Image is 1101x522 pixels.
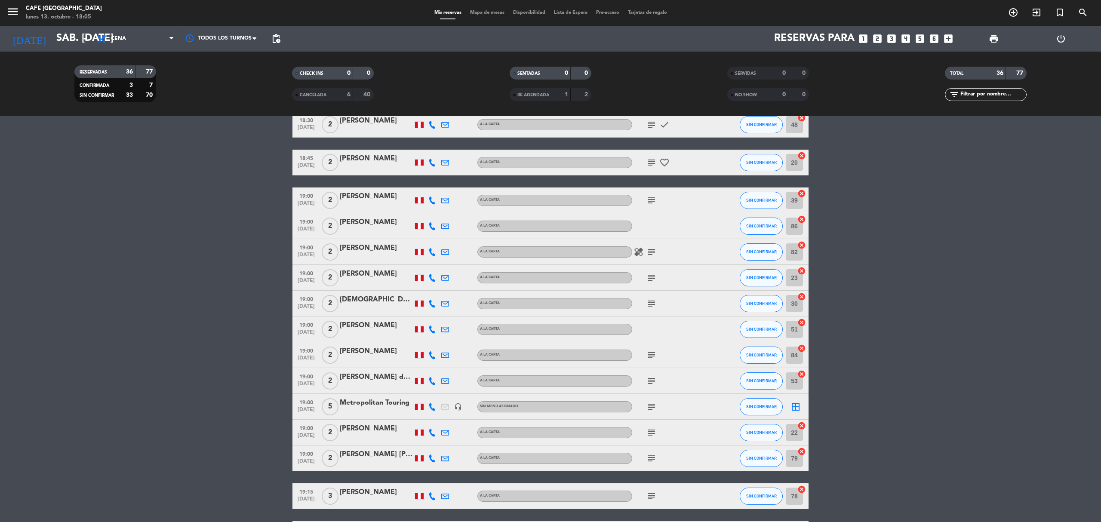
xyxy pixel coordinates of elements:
span: A la carta [480,456,500,460]
span: 5 [322,398,338,415]
span: 19:00 [295,268,317,278]
span: A la carta [480,198,500,202]
i: subject [646,376,657,386]
button: SIN CONFIRMAR [740,154,783,171]
span: SIN CONFIRMAR [746,301,777,306]
strong: 77 [146,69,154,75]
i: looks_4 [900,33,911,44]
strong: 36 [996,70,1003,76]
i: subject [646,453,657,464]
button: SIN CONFIRMAR [740,295,783,312]
i: cancel [797,447,806,456]
div: [PERSON_NAME] [340,320,413,331]
strong: 0 [584,70,590,76]
span: SERVIDAS [735,71,756,76]
span: CHECK INS [300,71,323,76]
span: A la carta [480,276,500,279]
span: pending_actions [271,34,281,44]
i: turned_in_not [1055,7,1065,18]
strong: 7 [149,82,154,88]
span: 2 [322,372,338,390]
span: 2 [322,347,338,364]
span: [DATE] [295,304,317,313]
i: cancel [797,114,806,122]
div: [PERSON_NAME] [340,243,413,254]
div: [PERSON_NAME] de [PERSON_NAME] [340,372,413,383]
i: border_all [790,402,801,412]
span: 19:00 [295,216,317,226]
span: Mapa de mesas [466,10,509,15]
span: Reservas para [774,33,855,45]
span: [DATE] [295,163,317,172]
div: [PERSON_NAME] [340,346,413,357]
i: cancel [797,189,806,198]
strong: 0 [367,70,372,76]
i: filter_list [949,89,960,100]
i: looks_5 [914,33,926,44]
i: cancel [797,421,806,430]
span: [DATE] [295,278,317,288]
span: Tarjetas de regalo [624,10,671,15]
span: 2 [322,269,338,286]
i: check [659,120,670,130]
strong: 0 [782,70,786,76]
i: search [1078,7,1088,18]
i: power_settings_new [1056,34,1066,44]
span: SIN CONFIRMAR [80,93,114,98]
i: add_box [943,33,954,44]
span: SIN CONFIRMAR [746,353,777,357]
span: SIN CONFIRMAR [746,378,777,383]
span: A la carta [480,430,500,434]
span: A la carta [480,494,500,497]
i: subject [646,350,657,360]
span: [DATE] [295,252,317,262]
i: subject [646,247,657,257]
span: Cena [111,36,126,42]
i: looks_one [858,33,869,44]
i: headset_mic [454,403,462,411]
strong: 0 [347,70,351,76]
span: [DATE] [295,125,317,135]
span: 19:00 [295,319,317,329]
span: 3 [322,488,338,505]
strong: 1 [565,92,568,98]
div: [PERSON_NAME] [340,487,413,498]
span: A la carta [480,353,500,356]
span: A la carta [480,379,500,382]
div: [PERSON_NAME] [PERSON_NAME] [340,449,413,460]
span: SIN CONFIRMAR [746,456,777,461]
i: arrow_drop_down [80,34,90,44]
button: menu [6,5,19,21]
button: SIN CONFIRMAR [740,398,783,415]
i: subject [646,273,657,283]
i: subject [646,491,657,501]
span: [DATE] [295,355,317,365]
div: [PERSON_NAME] [340,268,413,279]
span: NO SHOW [735,93,757,97]
span: 2 [322,450,338,467]
strong: 2 [584,92,590,98]
span: 2 [322,424,338,441]
span: SIN CONFIRMAR [746,327,777,332]
span: 19:15 [295,486,317,496]
button: SIN CONFIRMAR [740,218,783,235]
i: cancel [797,318,806,327]
span: 2 [322,218,338,235]
span: 19:00 [295,423,317,433]
i: cancel [797,370,806,378]
i: subject [646,120,657,130]
span: A la carta [480,160,500,164]
button: SIN CONFIRMAR [740,424,783,441]
span: 2 [322,295,338,312]
i: subject [646,427,657,438]
span: TOTAL [950,71,963,76]
span: 19:00 [295,371,317,381]
i: healing [634,247,644,257]
strong: 0 [782,92,786,98]
i: subject [646,157,657,168]
span: RE AGENDADA [517,93,549,97]
i: cancel [797,267,806,275]
i: looks_6 [929,33,940,44]
span: A la carta [480,250,500,253]
span: 2 [322,192,338,209]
